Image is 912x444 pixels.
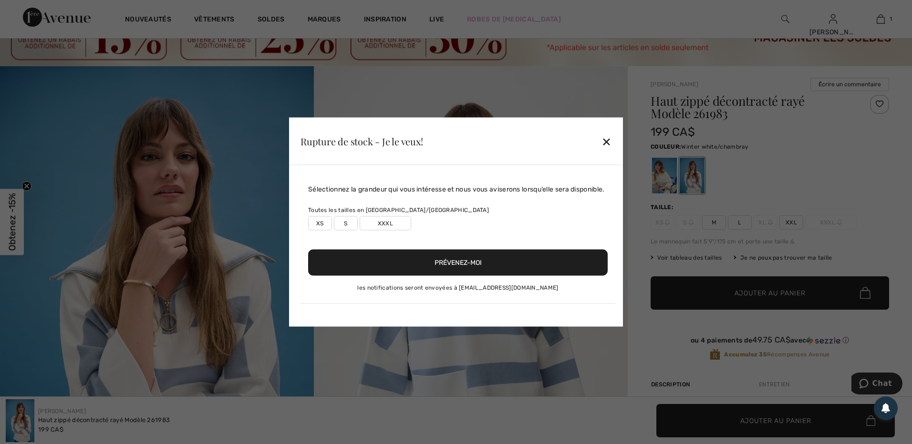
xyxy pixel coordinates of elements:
[21,7,41,15] span: Chat
[308,250,608,276] button: Prévenez-moi
[308,184,608,194] div: Sélectionnez la grandeur qui vous intéresse et nous vous aviserons lorsqu’elle sera disponible.
[308,216,332,231] label: XS
[334,216,358,231] label: S
[308,283,608,292] div: les notifications seront envoyées à [EMAIL_ADDRESS][DOMAIN_NAME]
[301,136,423,146] div: Rupture de stock - Je le veux!
[308,206,608,214] div: Toutes les tailles en [GEOGRAPHIC_DATA]/[GEOGRAPHIC_DATA]
[360,216,411,231] label: XXXL
[601,131,611,151] div: ✕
